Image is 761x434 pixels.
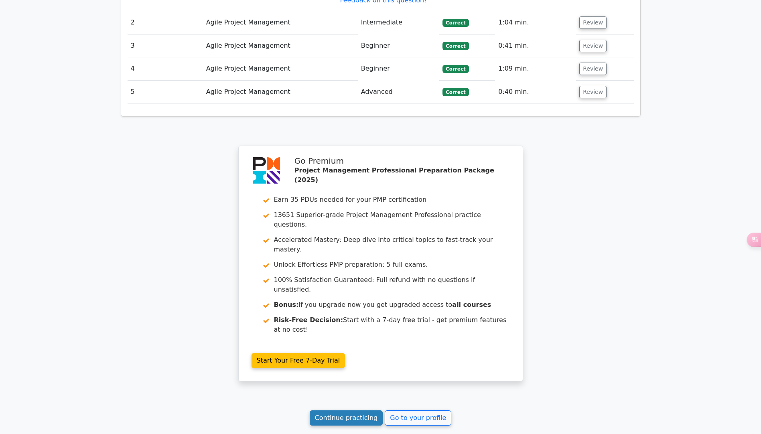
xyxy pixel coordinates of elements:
[579,86,607,98] button: Review
[358,57,439,80] td: Beginner
[128,57,203,80] td: 4
[128,81,203,103] td: 5
[442,42,469,50] span: Correct
[495,57,576,80] td: 1:09 min.
[252,353,345,368] a: Start Your Free 7-Day Trial
[203,34,358,57] td: Agile Project Management
[442,19,469,27] span: Correct
[385,410,451,426] a: Go to your profile
[358,11,439,34] td: Intermediate
[128,34,203,57] td: 3
[442,65,469,73] span: Correct
[358,34,439,57] td: Beginner
[495,81,576,103] td: 0:40 min.
[203,11,358,34] td: Agile Project Management
[579,16,607,29] button: Review
[442,88,469,96] span: Correct
[358,81,439,103] td: Advanced
[495,11,576,34] td: 1:04 min.
[203,57,358,80] td: Agile Project Management
[203,81,358,103] td: Agile Project Management
[579,63,607,75] button: Review
[128,11,203,34] td: 2
[579,40,607,52] button: Review
[495,34,576,57] td: 0:41 min.
[310,410,383,426] a: Continue practicing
